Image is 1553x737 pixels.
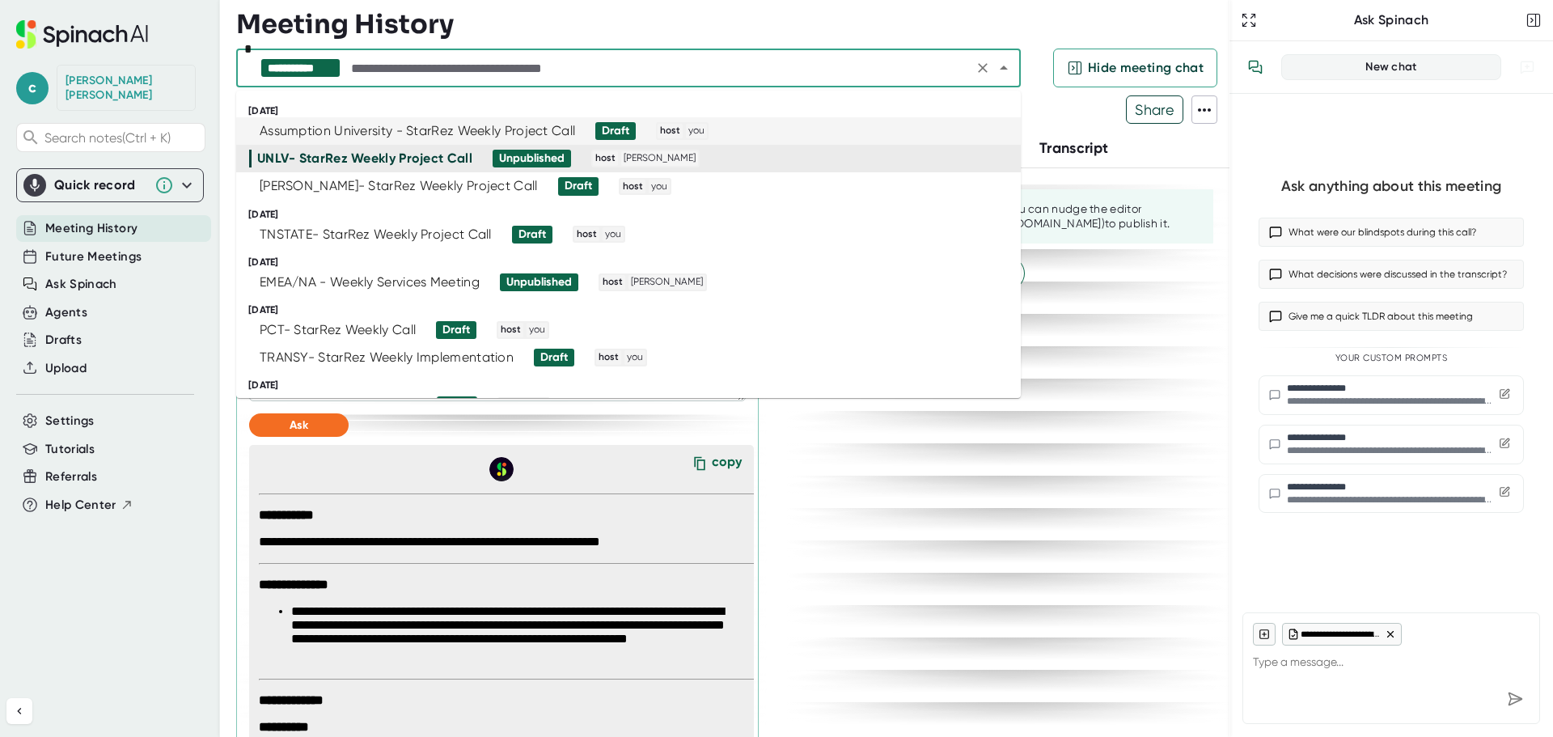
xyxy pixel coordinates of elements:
[45,303,87,322] button: Agents
[248,256,1021,269] div: [DATE]
[45,412,95,430] button: Settings
[1500,684,1530,714] div: Send message
[565,179,592,193] div: Draft
[1238,9,1260,32] button: Expand to Ask Spinach page
[602,124,629,138] div: Draft
[45,440,95,459] button: Tutorials
[260,123,575,139] div: Assumption University - StarRez Weekly Project Call
[1522,9,1545,32] button: Close conversation sidebar
[620,180,645,194] span: host
[624,350,645,365] span: you
[1039,138,1109,159] button: Transcript
[45,496,133,515] button: Help Center
[506,275,572,290] div: Unpublished
[1260,12,1522,28] div: Ask Spinach
[23,169,197,201] div: Quick record
[260,227,492,243] div: TNSTATE- StarRez Weekly Project Call
[260,274,480,290] div: EMEA/NA - Weekly Services Meeting
[1053,49,1217,87] button: Hide meeting chat
[1496,385,1513,405] button: Edit custom prompt
[66,74,187,102] div: Candace Aragon
[1088,58,1204,78] span: Hide meeting chat
[1127,95,1183,124] span: Share
[236,9,454,40] h3: Meeting History
[1259,260,1524,289] button: What decisions were discussed in the transcript?
[649,180,670,194] span: you
[1239,51,1272,83] button: View conversation history
[1259,353,1524,364] div: Your Custom Prompts
[260,322,416,338] div: PCT- StarRez Weekly Call
[443,398,471,413] div: Draft
[686,124,707,138] span: you
[1496,483,1513,503] button: Edit custom prompt
[260,349,514,366] div: TRANSY- StarRez Weekly Implementation
[249,413,349,437] button: Ask
[600,275,625,290] span: host
[44,130,201,146] span: Search notes (Ctrl + K)
[6,698,32,724] button: Collapse sidebar
[45,468,97,486] button: Referrals
[260,178,538,194] div: [PERSON_NAME]- StarRez Weekly Project Call
[45,496,116,515] span: Help Center
[658,124,683,138] span: host
[712,454,742,476] div: copy
[1281,177,1501,196] div: Ask anything about this meeting
[540,350,568,365] div: Draft
[518,227,546,242] div: Draft
[248,105,1021,117] div: [DATE]
[54,177,146,193] div: Quick record
[257,150,472,167] div: UNLV- StarRez Weekly Project Call
[603,227,624,242] span: you
[992,57,1015,79] button: Close
[16,72,49,104] span: c
[1039,139,1109,157] span: Transcript
[1496,434,1513,455] button: Edit custom prompt
[45,275,117,294] button: Ask Spinach
[621,151,698,166] span: [PERSON_NAME]
[593,151,618,166] span: host
[1126,95,1183,124] button: Share
[260,397,417,413] div: TNSTATE- Room Data Q's
[971,57,994,79] button: Clear
[1259,302,1524,331] button: Give me a quick TLDR about this meeting
[248,209,1021,221] div: [DATE]
[45,219,138,238] button: Meeting History
[499,151,565,166] div: Unpublished
[248,304,1021,316] div: [DATE]
[45,359,87,378] button: Upload
[45,331,82,349] button: Drafts
[596,350,621,365] span: host
[45,248,142,266] button: Future Meetings
[248,379,1021,392] div: [DATE]
[290,418,308,432] span: Ask
[498,323,523,337] span: host
[1292,60,1491,74] div: New chat
[628,275,705,290] span: [PERSON_NAME]
[1259,218,1524,247] button: What were our blindspots during this call?
[574,227,599,242] span: host
[527,323,548,337] span: you
[442,323,470,337] div: Draft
